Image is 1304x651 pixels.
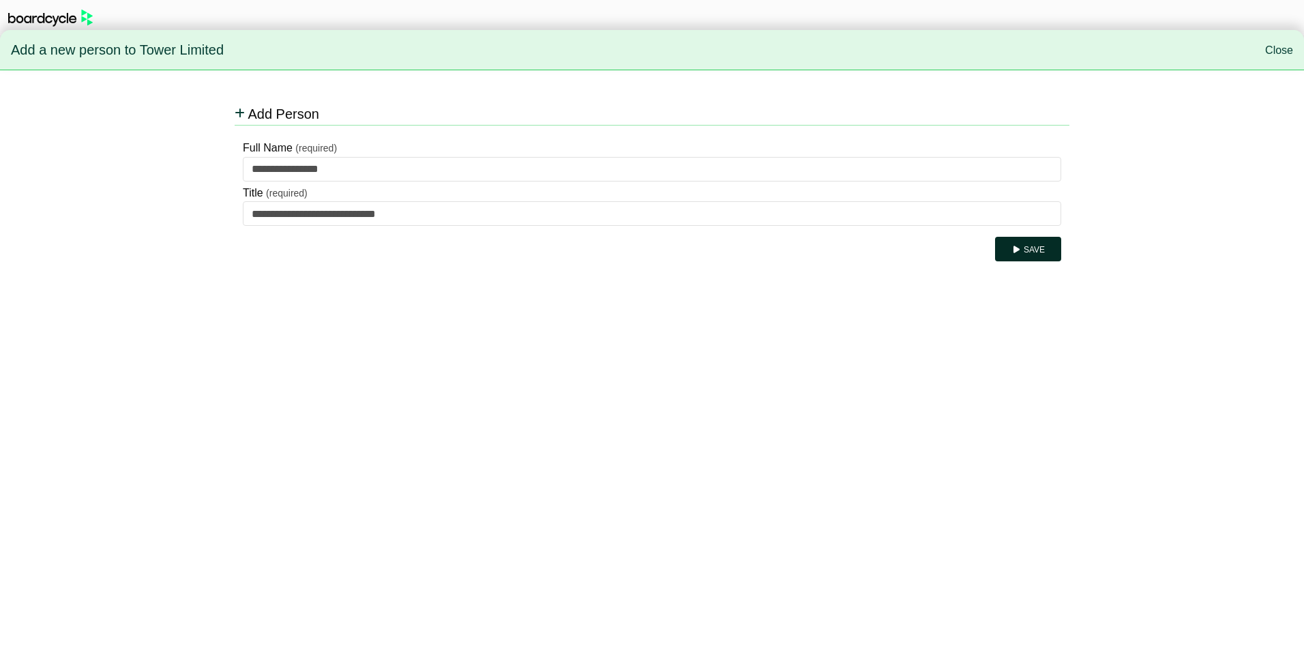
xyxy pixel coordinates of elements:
[243,184,263,202] label: Title
[266,188,308,199] small: (required)
[995,237,1061,261] button: Save
[248,106,319,121] span: Add Person
[295,143,337,154] small: (required)
[11,36,224,65] span: Add a new person to Tower Limited
[1265,44,1293,56] a: Close
[243,139,293,157] label: Full Name
[8,10,93,27] img: BoardcycleBlackGreen-aaafeed430059cb809a45853b8cf6d952af9d84e6e89e1f1685b34bfd5cb7d64.svg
